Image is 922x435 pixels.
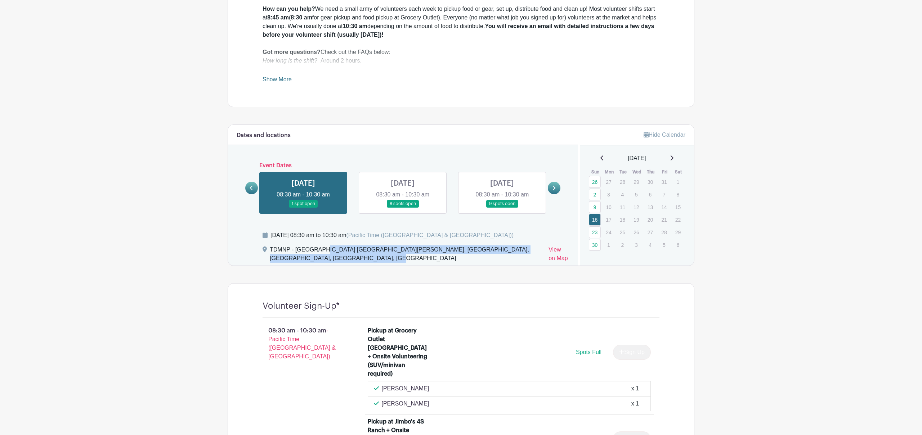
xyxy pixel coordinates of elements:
p: 4 [644,239,656,250]
a: 9 [589,201,601,213]
p: 6 [672,239,684,250]
p: 12 [630,201,642,213]
strong: 8:45 am [267,14,289,21]
strong: You will receive an email with detailed instructions a few days before your volunteer shift (usua... [263,23,654,38]
p: 14 [658,201,670,213]
p: [PERSON_NAME] [382,399,429,408]
a: View on Map [549,245,569,266]
em: How long is the shift? [263,58,317,64]
p: 5 [630,189,642,200]
h6: Event Dates [258,162,548,169]
th: Mon [602,168,616,176]
h6: Dates and locations [237,132,291,139]
p: 21 [658,214,670,225]
p: 28 [658,227,670,238]
p: 7 [658,189,670,200]
p: 27 [603,176,614,187]
a: 16 [589,214,601,226]
p: 10 [603,201,614,213]
p: 2 [617,239,628,250]
p: 3 [630,239,642,250]
a: 2 [589,189,601,200]
a: Hide Calendar [644,132,685,138]
p: 8 [672,189,684,200]
div: x 1 [631,399,639,408]
a: 30 [589,239,601,251]
div: TDMNP - [GEOGRAPHIC_DATA] [GEOGRAPHIC_DATA][PERSON_NAME], [GEOGRAPHIC_DATA], [GEOGRAPHIC_DATA], [... [270,245,543,266]
p: 11 [617,201,628,213]
p: 15 [672,201,684,213]
li: 8:45 am: Volunteer shifts to pickup food at the grocery store or set up onsite (8:30 a.m. for Gro... [268,65,659,74]
p: 29 [672,227,684,238]
strong: 8:30 am [291,14,312,21]
span: [DATE] [628,154,646,163]
p: 13 [644,201,656,213]
div: x 1 [631,384,639,393]
div: We need a small army of volunteers each week to pickup food or gear, set up, distribute food and ... [263,5,659,39]
a: 23 [589,226,601,238]
strong: Got more questions? [263,49,321,55]
p: 31 [658,176,670,187]
p: 3 [603,189,614,200]
a: 26 [589,176,601,188]
p: 4 [617,189,628,200]
p: 5 [658,239,670,250]
p: 24 [603,227,614,238]
div: Check out the FAQs below: [263,48,659,56]
p: 19 [630,214,642,225]
p: 18 [617,214,628,225]
p: 20 [644,214,656,225]
p: 27 [644,227,656,238]
th: Thu [644,168,658,176]
span: (Pacific Time ([GEOGRAPHIC_DATA] & [GEOGRAPHIC_DATA])) [346,232,514,238]
strong: How can you help? [263,6,315,12]
strong: 10:30 am [343,23,367,29]
p: 26 [630,227,642,238]
a: Show More [263,76,292,85]
div: Pickup at Grocery Outlet [GEOGRAPHIC_DATA] + Onsite Volunteering (SUV/minivan required) [368,326,430,378]
p: 30 [644,176,656,187]
p: 22 [672,214,684,225]
p: 1 [603,239,614,250]
h4: Volunteer Sign-Up* [263,301,340,311]
th: Sat [672,168,686,176]
p: 28 [617,176,628,187]
p: 08:30 am - 10:30 am [251,323,356,364]
th: Wed [630,168,644,176]
p: [PERSON_NAME] [382,384,429,393]
div: Around 2 hours. [263,56,659,65]
p: 1 [672,176,684,187]
th: Fri [658,168,672,176]
th: Sun [588,168,603,176]
th: Tue [616,168,630,176]
div: [DATE] 08:30 am to 10:30 am [270,231,514,240]
p: 6 [644,189,656,200]
p: 17 [603,214,614,225]
p: 29 [630,176,642,187]
span: Spots Full [576,349,601,355]
p: 25 [617,227,628,238]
